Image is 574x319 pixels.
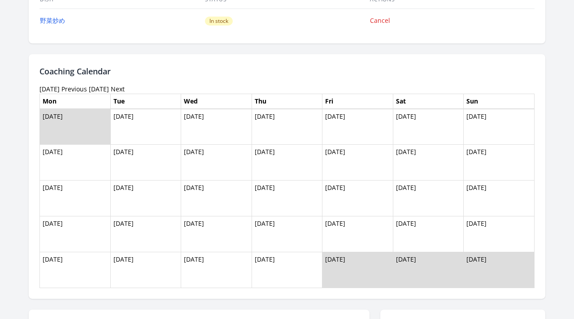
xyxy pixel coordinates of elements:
td: [DATE] [40,216,111,252]
td: [DATE] [393,181,464,216]
th: Fri [322,94,393,109]
h2: Coaching Calendar [39,65,535,78]
td: [DATE] [252,145,322,181]
td: [DATE] [464,252,535,288]
th: Wed [181,94,252,109]
td: [DATE] [393,216,464,252]
td: [DATE] [393,145,464,181]
th: Tue [110,94,181,109]
td: [DATE] [464,109,535,145]
td: [DATE] [110,252,181,288]
td: [DATE] [181,109,252,145]
a: Previous [61,85,87,93]
th: Sat [393,94,464,109]
td: [DATE] [252,181,322,216]
td: [DATE] [110,145,181,181]
td: [DATE] [322,252,393,288]
td: [DATE] [322,109,393,145]
a: Next [111,85,125,93]
td: [DATE] [110,181,181,216]
td: [DATE] [40,181,111,216]
td: [DATE] [110,109,181,145]
td: [DATE] [181,252,252,288]
th: Mon [40,94,111,109]
td: [DATE] [252,252,322,288]
time: [DATE] [39,85,60,93]
td: [DATE] [393,252,464,288]
td: [DATE] [181,181,252,216]
td: [DATE] [40,109,111,145]
a: 野菜炒め [40,16,65,25]
a: Cancel [370,16,390,25]
td: [DATE] [464,181,535,216]
td: [DATE] [464,216,535,252]
th: Sun [464,94,535,109]
td: [DATE] [252,216,322,252]
span: In stock [205,17,233,26]
td: [DATE] [40,252,111,288]
td: [DATE] [393,109,464,145]
td: [DATE] [181,216,252,252]
td: [DATE] [110,216,181,252]
td: [DATE] [322,216,393,252]
td: [DATE] [181,145,252,181]
th: Thu [252,94,322,109]
td: [DATE] [40,145,111,181]
td: [DATE] [252,109,322,145]
a: [DATE] [89,85,109,93]
td: [DATE] [322,145,393,181]
td: [DATE] [464,145,535,181]
td: [DATE] [322,181,393,216]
